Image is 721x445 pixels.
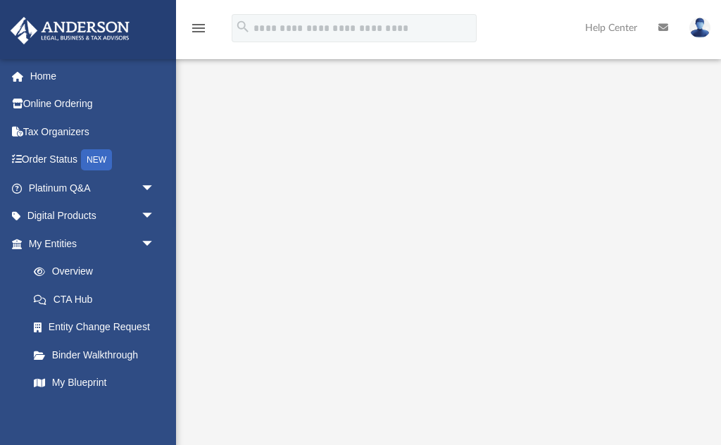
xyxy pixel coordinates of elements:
a: Tax Due Dates [20,396,176,425]
i: search [235,19,251,35]
span: arrow_drop_down [141,202,169,231]
a: My Blueprint [20,369,169,397]
a: Order StatusNEW [10,146,176,175]
i: menu [190,20,207,37]
a: Tax Organizers [10,118,176,146]
span: arrow_drop_down [141,230,169,258]
a: menu [190,27,207,37]
a: Digital Productsarrow_drop_down [10,202,176,230]
div: NEW [81,149,112,170]
a: Overview [20,258,176,286]
img: User Pic [689,18,710,38]
a: CTA Hub [20,285,176,313]
a: Binder Walkthrough [20,341,176,369]
a: Online Ordering [10,90,176,118]
a: Entity Change Request [20,313,176,341]
a: My Entitiesarrow_drop_down [10,230,176,258]
img: Anderson Advisors Platinum Portal [6,17,134,44]
a: Home [10,62,176,90]
a: Platinum Q&Aarrow_drop_down [10,174,176,202]
span: arrow_drop_down [141,174,169,203]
